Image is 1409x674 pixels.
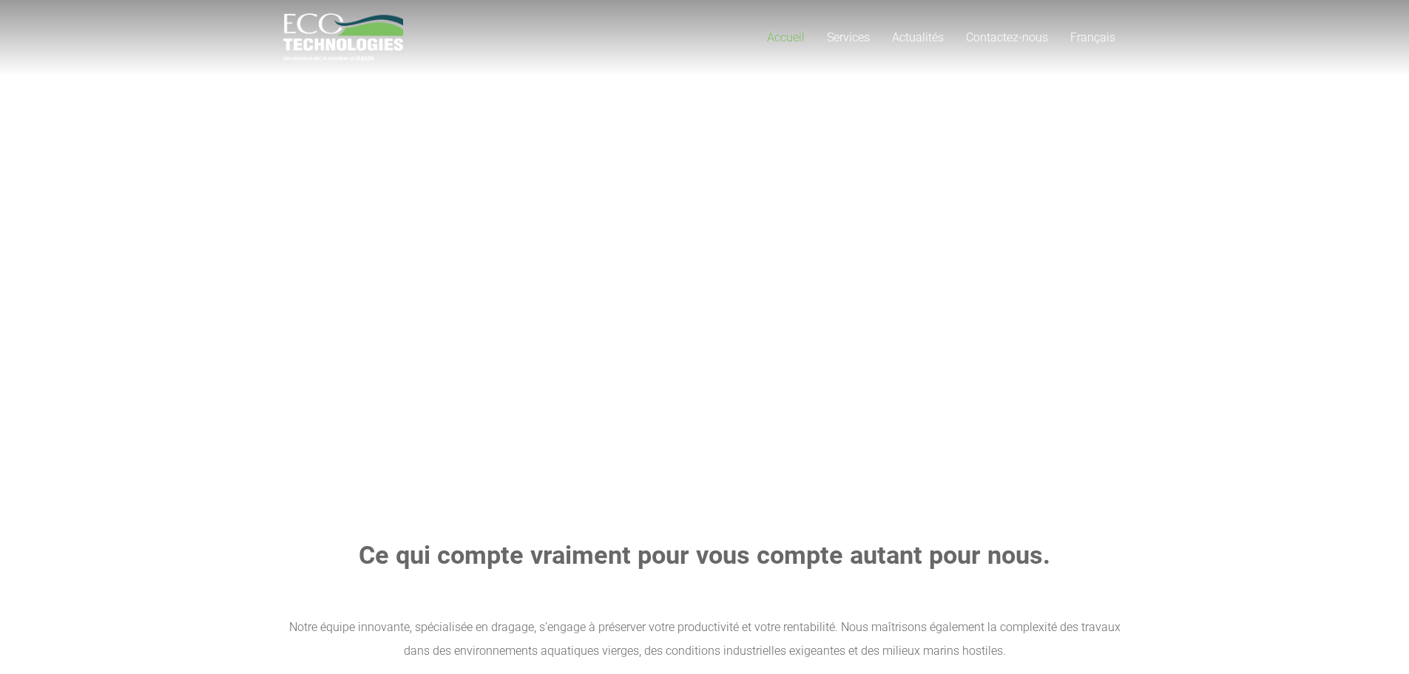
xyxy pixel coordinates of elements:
[966,30,1048,44] span: Contactez-nous
[827,30,870,44] span: Services
[767,30,805,44] span: Accueil
[283,13,404,61] a: logo_EcoTech_ASDR_RGB
[892,30,944,44] span: Actualités
[283,616,1126,663] div: Notre équipe innovante, spécialisée en dragage, s’engage à préserver votre productivité et votre ...
[359,540,1050,570] strong: Ce qui compte vraiment pour vous compte autant pour nous.
[1070,30,1115,44] span: Français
